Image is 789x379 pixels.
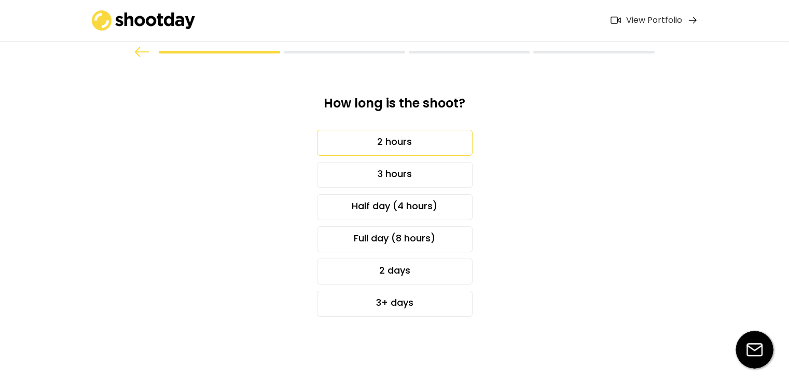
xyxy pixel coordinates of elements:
[626,15,682,26] div: View Portfolio
[317,259,473,285] div: 2 days
[317,291,473,317] div: 3+ days
[317,162,473,188] div: 3 hours
[611,17,621,24] img: Icon%20feather-video%402x.png
[317,226,473,252] div: Full day (8 hours)
[736,331,773,369] img: email-icon%20%281%29.svg
[92,10,196,31] img: shootday_logo.png
[317,130,473,156] div: 2 hours
[254,95,536,119] div: How long is the shoot?
[134,47,150,57] img: arrow%20back.svg
[317,194,473,220] div: Half day (4 hours)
